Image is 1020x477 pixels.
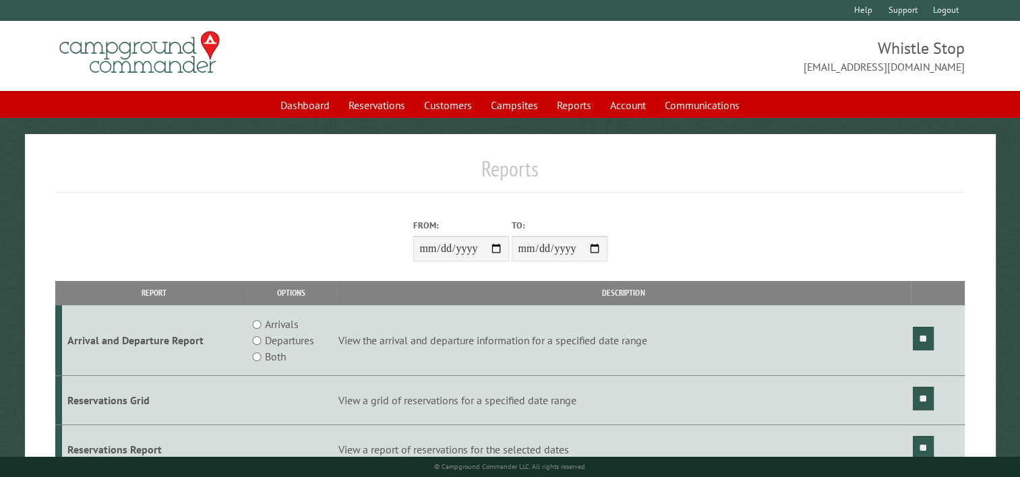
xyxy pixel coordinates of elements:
[62,305,247,376] td: Arrival and Departure Report
[272,92,338,118] a: Dashboard
[602,92,654,118] a: Account
[55,156,965,193] h1: Reports
[265,316,299,332] label: Arrivals
[336,281,911,305] th: Description
[657,92,748,118] a: Communications
[62,281,247,305] th: Report
[434,462,587,471] small: © Campground Commander LLC. All rights reserved.
[413,219,509,232] label: From:
[340,92,413,118] a: Reservations
[336,305,911,376] td: View the arrival and departure information for a specified date range
[510,37,965,75] span: Whistle Stop [EMAIL_ADDRESS][DOMAIN_NAME]
[336,376,911,425] td: View a grid of reservations for a specified date range
[416,92,480,118] a: Customers
[483,92,546,118] a: Campsites
[55,26,224,79] img: Campground Commander
[336,424,911,474] td: View a report of reservations for the selected dates
[512,219,607,232] label: To:
[62,376,247,425] td: Reservations Grid
[549,92,599,118] a: Reports
[247,281,336,305] th: Options
[265,332,314,348] label: Departures
[265,348,286,364] label: Both
[62,424,247,474] td: Reservations Report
